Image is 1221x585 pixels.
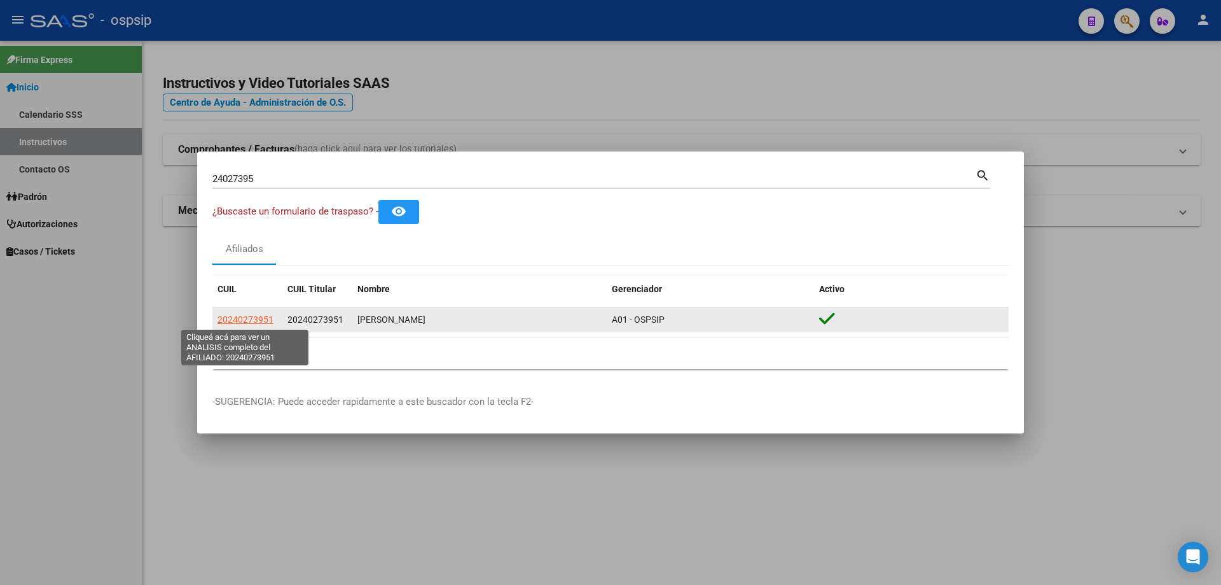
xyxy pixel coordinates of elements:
span: 20240273951 [217,314,273,325]
div: 1 total [212,337,1009,369]
span: Activo [819,284,845,294]
mat-icon: search [976,167,990,182]
datatable-header-cell: Gerenciador [607,276,814,303]
span: ¿Buscaste un formulario de traspaso? - [212,206,378,217]
span: CUIL Titular [287,284,336,294]
div: Afiliados [226,242,263,257]
datatable-header-cell: Nombre [352,276,607,303]
mat-icon: remove_red_eye [391,204,406,219]
div: [PERSON_NAME] [357,313,602,327]
span: 20240273951 [287,314,343,325]
p: -SUGERENCIA: Puede acceder rapidamente a este buscador con la tecla F2- [212,395,1009,409]
span: Nombre [357,284,390,294]
div: Open Intercom Messenger [1178,542,1208,572]
datatable-header-cell: Activo [814,276,1009,303]
span: A01 - OSPSIP [612,314,665,325]
span: Gerenciador [612,284,662,294]
datatable-header-cell: CUIL Titular [282,276,352,303]
span: CUIL [217,284,237,294]
datatable-header-cell: CUIL [212,276,282,303]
